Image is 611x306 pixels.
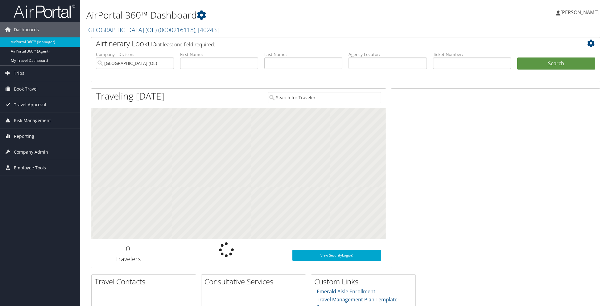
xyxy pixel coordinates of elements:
label: Company - Division: [96,51,174,57]
h2: Custom Links [314,276,415,287]
h2: Travel Contacts [95,276,196,287]
a: Emerald Aisle Enrollment [317,288,375,295]
span: ( 0000216118 ) [158,26,195,34]
button: Search [517,57,595,70]
h2: Airtinerary Lookup [96,38,553,49]
h2: 0 [96,243,160,254]
a: [GEOGRAPHIC_DATA] (OE) [86,26,219,34]
span: , [ 40243 ] [195,26,219,34]
span: Dashboards [14,22,39,37]
span: Book Travel [14,81,38,97]
a: [PERSON_NAME] [556,3,605,22]
h1: AirPortal 360™ Dashboard [86,9,432,22]
img: airportal-logo.png [14,4,75,19]
span: Trips [14,66,24,81]
label: Agency Locator: [349,51,427,57]
h2: Consultative Services [204,276,306,287]
a: View SecurityLogic® [292,250,381,261]
span: Company Admin [14,144,48,160]
h3: Travelers [96,255,160,263]
h1: Traveling [DATE] [96,90,164,103]
label: Ticket Number: [433,51,511,57]
label: Last Name: [264,51,342,57]
span: Travel Approval [14,97,46,113]
span: (at least one field required) [156,41,215,48]
span: [PERSON_NAME] [560,9,599,16]
span: Employee Tools [14,160,46,176]
span: Risk Management [14,113,51,128]
span: Reporting [14,129,34,144]
label: First Name: [180,51,258,57]
input: Search for Traveler [268,92,381,103]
